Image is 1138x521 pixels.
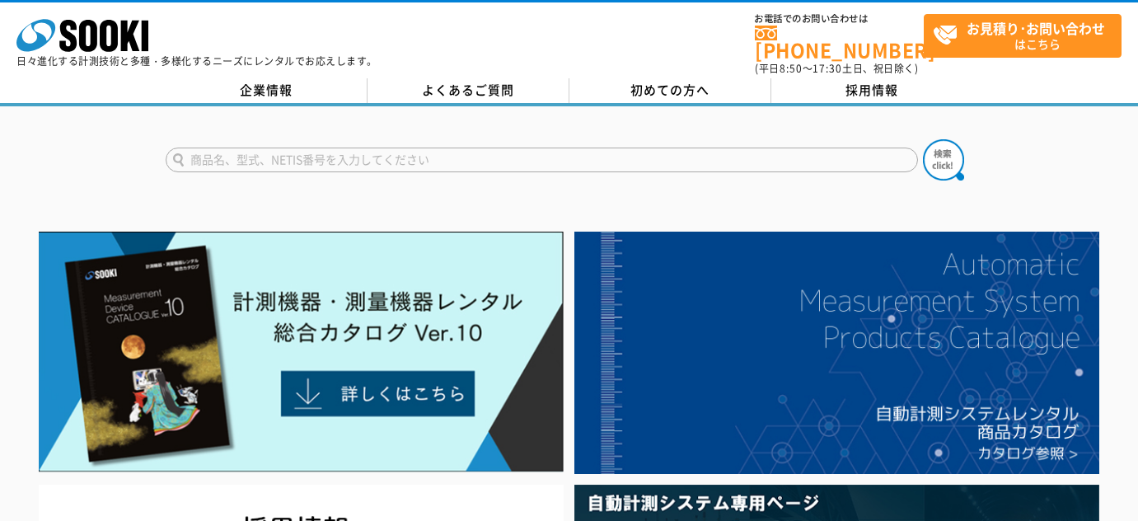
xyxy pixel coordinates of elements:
span: お電話でのお問い合わせは [755,14,924,24]
span: (平日 ～ 土日、祝日除く) [755,61,918,76]
span: 初めての方へ [630,81,709,99]
a: [PHONE_NUMBER] [755,26,924,59]
img: 自動計測システムカタログ [574,232,1099,474]
span: 8:50 [780,61,803,76]
p: 日々進化する計測技術と多種・多様化するニーズにレンタルでお応えします。 [16,56,377,66]
span: 17:30 [813,61,842,76]
strong: お見積り･お問い合わせ [967,18,1105,38]
a: 企業情報 [166,78,368,103]
input: 商品名、型式、NETIS番号を入力してください [166,148,918,172]
a: 初めての方へ [569,78,771,103]
a: よくあるご質問 [368,78,569,103]
a: 採用情報 [771,78,973,103]
span: はこちら [933,15,1121,56]
img: btn_search.png [923,139,964,181]
a: お見積り･お問い合わせはこちら [924,14,1122,58]
img: Catalog Ver10 [39,232,564,472]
